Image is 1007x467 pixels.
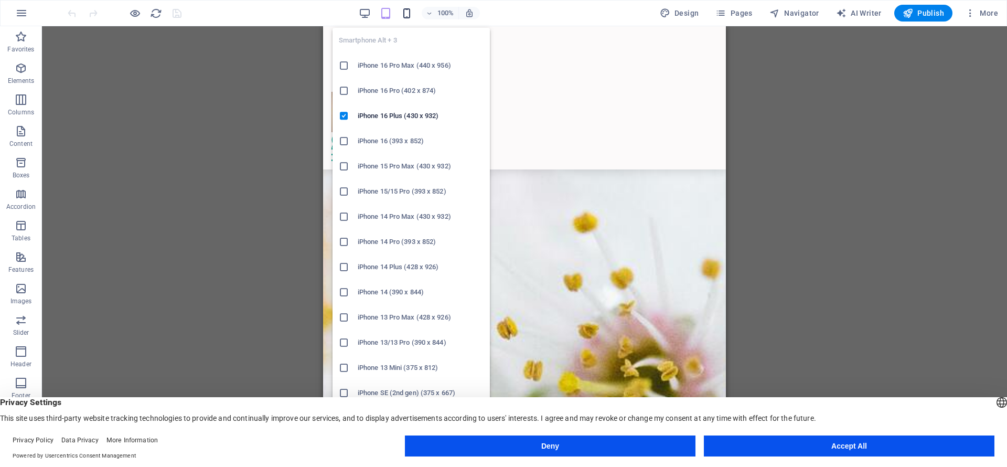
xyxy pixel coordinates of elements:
[358,236,484,248] h6: iPhone 14 Pro (393 x 852)
[715,8,752,18] span: Pages
[903,8,944,18] span: Publish
[358,286,484,299] h6: iPhone 14 (390 x 844)
[128,7,141,19] button: Click here to leave preview mode and continue editing
[358,336,484,349] h6: iPhone 13/13 Pro (390 x 844)
[711,5,756,22] button: Pages
[656,5,703,22] button: Design
[8,266,34,274] p: Features
[149,7,162,19] button: reload
[358,135,484,147] h6: iPhone 16 (393 x 852)
[358,110,484,122] h6: iPhone 16 Plus (430 x 932)
[8,77,35,85] p: Elements
[13,171,30,179] p: Boxes
[965,8,998,18] span: More
[150,7,162,19] i: Reload page
[358,185,484,198] h6: iPhone 15/15 Pro (393 x 852)
[836,8,882,18] span: AI Writer
[422,7,459,19] button: 100%
[13,328,29,337] p: Slider
[465,8,474,18] i: On resize automatically adjust zoom level to fit chosen device.
[894,5,952,22] button: Publish
[358,261,484,273] h6: iPhone 14 Plus (428 x 926)
[961,5,1002,22] button: More
[10,360,31,368] p: Header
[7,45,34,54] p: Favorites
[358,84,484,97] h6: iPhone 16 Pro (402 x 874)
[358,387,484,399] h6: iPhone SE (2nd gen) (375 x 667)
[8,108,34,116] p: Columns
[358,311,484,324] h6: iPhone 13 Pro Max (428 x 926)
[358,160,484,173] h6: iPhone 15 Pro Max (430 x 932)
[12,391,30,400] p: Footer
[6,203,36,211] p: Accordion
[656,5,703,22] div: Design (Ctrl+Alt+Y)
[9,140,33,148] p: Content
[832,5,886,22] button: AI Writer
[358,210,484,223] h6: iPhone 14 Pro Max (430 x 932)
[358,362,484,374] h6: iPhone 13 Mini (375 x 812)
[12,234,30,242] p: Tables
[769,8,819,18] span: Navigator
[10,297,32,305] p: Images
[437,7,454,19] h6: 100%
[358,59,484,72] h6: iPhone 16 Pro Max (440 x 956)
[765,5,823,22] button: Navigator
[660,8,699,18] span: Design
